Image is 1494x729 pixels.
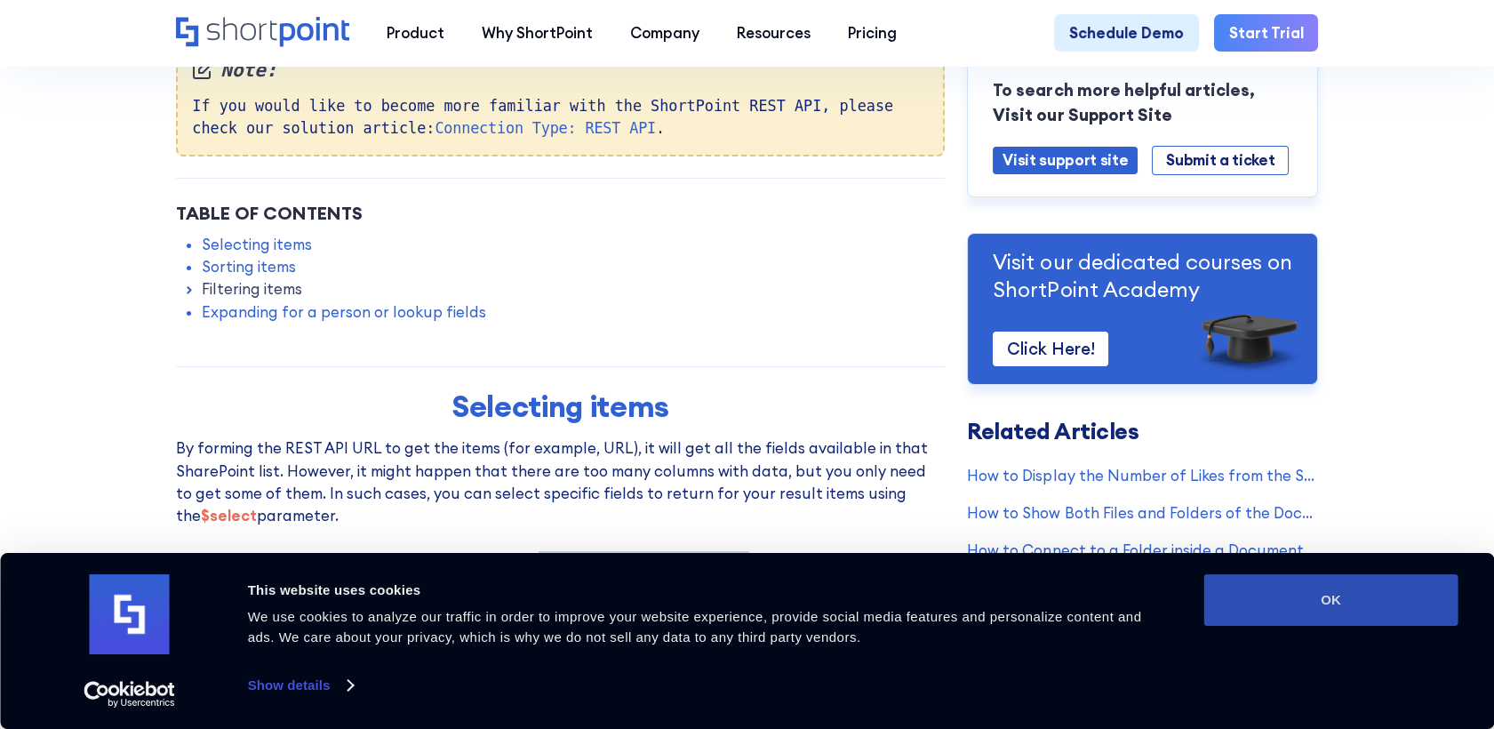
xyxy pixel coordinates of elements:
a: Connection Type: REST API [435,119,656,137]
strong: $select=Field1, Field2, Field3 [539,551,749,571]
h2: Selecting items [227,389,893,423]
a: Submit a ticket [1152,145,1289,175]
a: How to Connect to a Folder inside a Document Library Using REST API [967,539,1318,561]
p: By forming the REST API URL to get the items (for example, URL), it will get all the fields avail... [176,437,946,684]
div: Product [387,22,444,44]
a: Selecting items [202,234,312,256]
strong: $select [310,551,366,571]
p: To search more helpful articles, Visit our Support Site [993,77,1292,128]
div: Table of Contents [176,200,946,227]
a: Click Here! [993,332,1108,367]
p: Visit our dedicated courses on ShortPoint Academy [993,248,1292,302]
a: Schedule Demo [1054,14,1199,52]
button: OK [1204,574,1458,626]
span: We use cookies to analyze our traffic in order to improve your website experience, provide social... [248,609,1142,645]
a: Home [176,17,349,49]
div: Pricing [848,22,897,44]
a: Pricing [829,14,915,52]
a: Usercentrics Cookiebot - opens in a new window [52,681,207,708]
a: How to Show Both Files and Folders of the Document Library in a ShortPoint Element [967,501,1318,524]
a: Sorting items [202,256,296,278]
a: Product [368,14,463,52]
a: Visit support site [993,146,1138,174]
a: Filtering items [202,278,302,300]
div: Why ShortPoint [482,22,593,44]
strong: $select [201,506,257,525]
div: This website uses cookies [248,580,1164,601]
a: Show details [248,672,353,699]
a: Company [611,14,718,52]
div: Resources [737,22,811,44]
div: Company [630,22,699,44]
img: logo [90,574,170,654]
a: Why ShortPoint [463,14,611,52]
a: How to Display the Number of Likes from the SharePoint List Items [967,464,1318,486]
a: Resources [718,14,829,52]
h3: Related Articles [967,421,1318,443]
a: Expanding for a person or lookup fields [202,301,486,324]
div: If you would like to become more familiar with the ShortPoint REST API, please check our solution... [176,39,946,156]
em: Note: [192,56,928,84]
a: Start Trial [1214,14,1319,52]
